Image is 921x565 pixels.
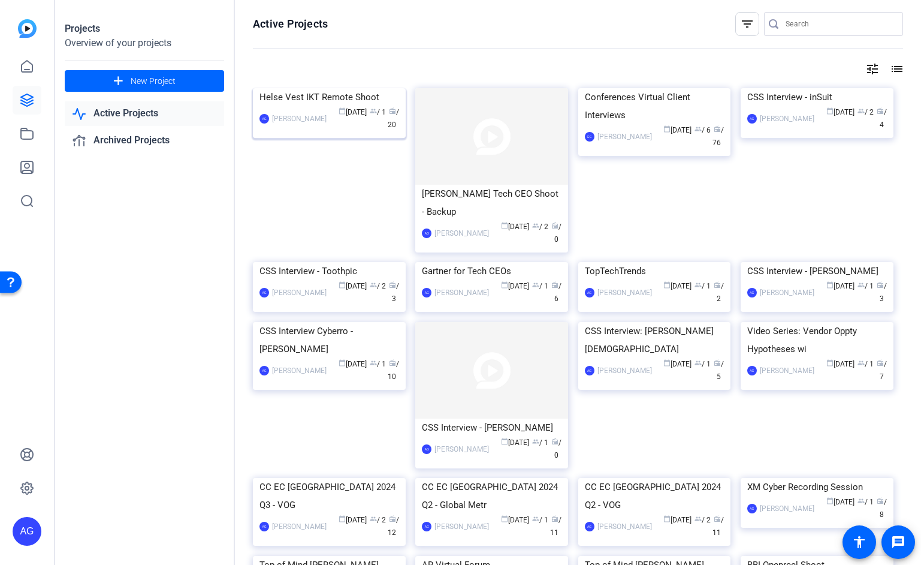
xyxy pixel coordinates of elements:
[760,503,814,515] div: [PERSON_NAME]
[501,281,508,288] span: calendar_today
[65,128,224,153] a: Archived Projects
[712,126,724,147] span: / 76
[663,126,691,134] span: [DATE]
[826,359,834,366] span: calendar_today
[889,62,903,76] mat-icon: list
[714,359,721,366] span: radio
[389,281,396,288] span: radio
[389,107,396,115] span: radio
[551,438,558,445] span: radio
[65,22,224,36] div: Projects
[585,478,724,514] div: CC EC [GEOGRAPHIC_DATA] 2024 Q2 - VOG
[826,282,854,290] span: [DATE]
[877,359,884,366] span: radio
[532,438,539,445] span: group
[694,516,711,524] span: / 2
[370,282,386,290] span: / 2
[339,359,346,366] span: calendar_today
[712,516,724,537] span: / 11
[253,17,328,31] h1: Active Projects
[422,288,431,297] div: AG
[597,287,652,299] div: [PERSON_NAME]
[694,125,702,133] span: group
[259,366,269,375] div: AG
[339,108,367,116] span: [DATE]
[747,114,757,124] div: AG
[714,125,721,133] span: radio
[597,131,652,143] div: [PERSON_NAME]
[370,515,377,522] span: group
[760,365,814,377] div: [PERSON_NAME]
[388,108,399,129] span: / 20
[551,281,558,288] span: radio
[826,108,854,116] span: [DATE]
[259,478,399,514] div: CC EC [GEOGRAPHIC_DATA] 2024 Q3 - VOG
[857,107,865,115] span: group
[747,88,887,106] div: CSS Interview - inSuit
[877,498,887,519] span: / 8
[714,281,721,288] span: radio
[551,515,558,522] span: radio
[501,438,508,445] span: calendar_today
[272,113,327,125] div: [PERSON_NAME]
[370,360,386,368] span: / 1
[826,107,834,115] span: calendar_today
[501,516,529,524] span: [DATE]
[597,365,652,377] div: [PERSON_NAME]
[891,535,905,549] mat-icon: message
[663,359,671,366] span: calendar_today
[259,262,399,280] div: CSS Interview - Toothpic
[259,114,269,124] div: AG
[877,282,887,303] span: / 3
[259,522,269,531] div: AG
[857,359,865,366] span: group
[694,282,711,290] span: / 1
[532,438,548,447] span: / 1
[663,282,691,290] span: [DATE]
[694,126,711,134] span: / 6
[857,360,874,368] span: / 1
[877,360,887,381] span: / 7
[585,88,724,124] div: Conferences Virtual Client Interviews
[694,281,702,288] span: group
[857,282,874,290] span: / 1
[714,282,724,303] span: / 2
[551,282,561,303] span: / 6
[786,17,893,31] input: Search
[422,229,431,238] div: AG
[857,497,865,504] span: group
[826,281,834,288] span: calendar_today
[740,17,754,31] mat-icon: filter_list
[370,281,377,288] span: group
[501,438,529,447] span: [DATE]
[65,101,224,126] a: Active Projects
[111,74,126,89] mat-icon: add
[532,282,548,290] span: / 1
[663,281,671,288] span: calendar_today
[760,287,814,299] div: [PERSON_NAME]
[865,62,880,76] mat-icon: tune
[597,521,652,533] div: [PERSON_NAME]
[339,515,346,522] span: calendar_today
[18,19,37,38] img: blue-gradient.svg
[877,107,884,115] span: radio
[501,282,529,290] span: [DATE]
[714,515,721,522] span: radio
[663,516,691,524] span: [DATE]
[422,522,431,531] div: AG
[370,516,386,524] span: / 2
[585,288,594,297] div: AG
[585,132,594,142] div: GG
[857,281,865,288] span: group
[422,185,561,221] div: [PERSON_NAME] Tech CEO Shoot - Backup
[388,516,399,537] span: / 12
[65,36,224,50] div: Overview of your projects
[663,125,671,133] span: calendar_today
[434,287,489,299] div: [PERSON_NAME]
[826,360,854,368] span: [DATE]
[422,262,561,280] div: Gartner for Tech CEOs
[501,223,529,231] span: [DATE]
[389,515,396,522] span: radio
[339,107,346,115] span: calendar_today
[585,262,724,280] div: TopTechTrends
